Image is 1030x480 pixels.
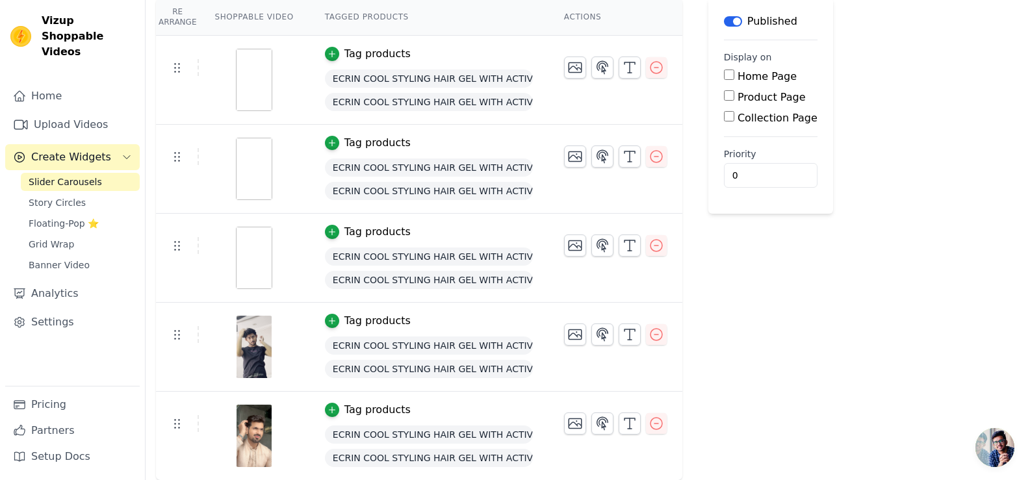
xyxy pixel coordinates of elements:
img: tn-1d0da71b43cc4ff6afa13159f06ec5b3.png [236,405,272,467]
span: ECRIN COOL STYLING HAIR GEL WITH ACTIVE COLLAGEN - 280ml [325,425,533,444]
div: Tag products [344,313,411,329]
a: Upload Videos [5,112,140,138]
a: Settings [5,309,140,335]
span: Create Widgets [31,149,111,165]
span: ECRIN COOL STYLING HAIR GEL WITH ACTIVE COLLAGEN - 280ml [325,69,533,88]
button: Tag products [325,224,411,240]
a: Floating-Pop ⭐ [21,214,140,233]
a: Analytics [5,281,140,307]
label: Collection Page [738,112,818,124]
div: Tag products [344,135,411,151]
p: Published [747,14,797,29]
span: ECRIN COOL STYLING HAIR GEL WITH ACTIVE COLLAGEN-280 ml [325,449,533,467]
span: ECRIN COOL STYLING HAIR GEL WITH ACTIVE COLLAGEN-280 ml [325,271,533,289]
span: Story Circles [29,196,86,209]
div: Open chat [975,428,1014,467]
a: Slider Carousels [21,173,140,191]
a: Partners [5,418,140,444]
legend: Display on [724,51,772,64]
span: ECRIN COOL STYLING HAIR GEL WITH ACTIVE COLLAGEN - 280ml [325,336,533,355]
button: Tag products [325,313,411,329]
img: tn-649b25003b5d434e9a462664a81ed6e2.png [236,316,272,378]
span: Banner Video [29,259,90,272]
span: Grid Wrap [29,238,74,251]
span: ECRIN COOL STYLING HAIR GEL WITH ACTIVE COLLAGEN-280 ml [325,93,533,111]
div: Tag products [344,402,411,418]
span: ECRIN COOL STYLING HAIR GEL WITH ACTIVE COLLAGEN-280 ml [325,360,533,378]
a: Grid Wrap [21,235,140,253]
button: Change Thumbnail [564,323,586,346]
span: ECRIN COOL STYLING HAIR GEL WITH ACTIVE COLLAGEN-280 ml [325,182,533,200]
span: Slider Carousels [29,175,102,188]
label: Product Page [738,91,806,103]
a: Banner Video [21,256,140,274]
a: Setup Docs [5,444,140,470]
img: Vizup [10,26,31,47]
div: Tag products [344,46,411,62]
button: Change Thumbnail [564,412,586,435]
button: Change Thumbnail [564,145,586,168]
button: Tag products [325,46,411,62]
span: Vizup Shoppable Videos [42,13,135,60]
label: Home Page [738,70,797,82]
button: Change Thumbnail [564,57,586,79]
button: Tag products [325,402,411,418]
span: Floating-Pop ⭐ [29,217,99,230]
span: ECRIN COOL STYLING HAIR GEL WITH ACTIVE COLLAGEN - 280ml [325,247,533,266]
button: Tag products [325,135,411,151]
a: Home [5,83,140,109]
button: Create Widgets [5,144,140,170]
button: Change Thumbnail [564,234,586,257]
span: ECRIN COOL STYLING HAIR GEL WITH ACTIVE COLLAGEN - 280ml [325,158,533,177]
div: Tag products [344,224,411,240]
a: Story Circles [21,194,140,212]
label: Priority [724,147,818,160]
a: Pricing [5,392,140,418]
